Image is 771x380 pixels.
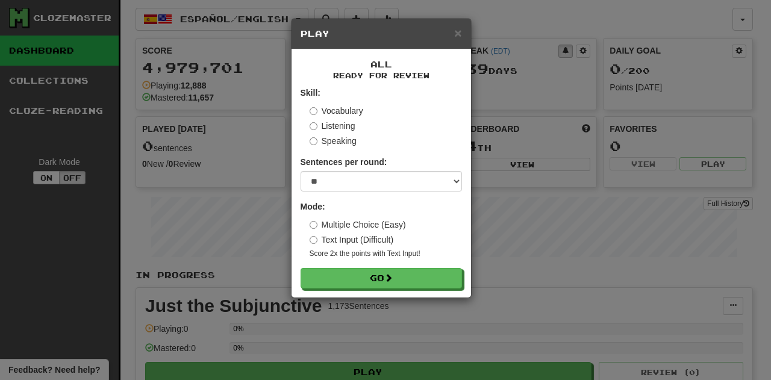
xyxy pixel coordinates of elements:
[310,249,462,259] small: Score 2x the points with Text Input !
[310,234,394,246] label: Text Input (Difficult)
[454,26,461,40] span: ×
[310,107,317,115] input: Vocabulary
[301,70,462,81] small: Ready for Review
[310,137,317,145] input: Speaking
[310,105,363,117] label: Vocabulary
[301,156,387,168] label: Sentences per round:
[370,59,392,69] span: All
[301,88,320,98] strong: Skill:
[301,28,462,40] h5: Play
[301,202,325,211] strong: Mode:
[310,120,355,132] label: Listening
[301,268,462,288] button: Go
[310,122,317,130] input: Listening
[310,221,317,229] input: Multiple Choice (Easy)
[310,236,317,244] input: Text Input (Difficult)
[310,135,357,147] label: Speaking
[310,219,406,231] label: Multiple Choice (Easy)
[454,26,461,39] button: Close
